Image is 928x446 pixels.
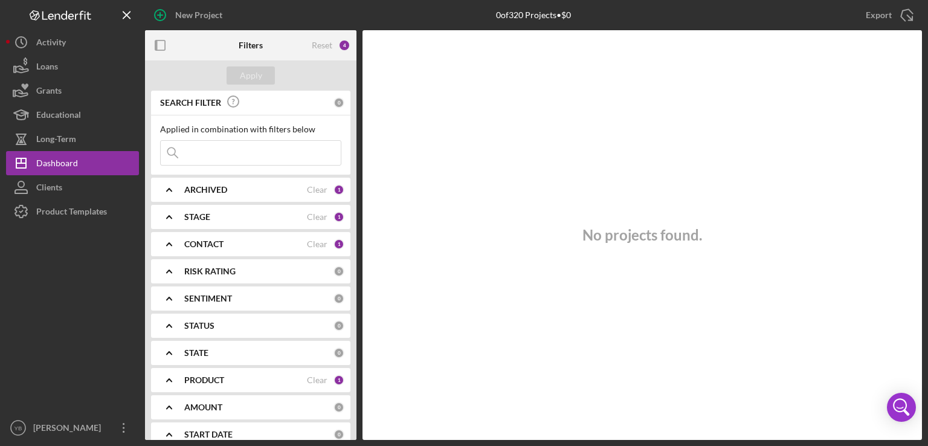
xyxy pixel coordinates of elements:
b: START DATE [184,430,233,439]
button: Clients [6,175,139,199]
div: 1 [333,212,344,222]
div: 0 [333,293,344,304]
button: YB[PERSON_NAME] [6,416,139,440]
button: Grants [6,79,139,103]
div: 0 [333,266,344,277]
div: 0 of 320 Projects • $0 [496,10,571,20]
div: Export [866,3,892,27]
div: New Project [175,3,222,27]
button: Dashboard [6,151,139,175]
div: Dashboard [36,151,78,178]
button: Product Templates [6,199,139,224]
div: 0 [333,402,344,413]
div: 1 [333,375,344,386]
button: Long-Term [6,127,139,151]
div: Apply [240,66,262,85]
button: New Project [145,3,234,27]
div: 0 [333,97,344,108]
h3: No projects found. [582,227,702,244]
div: Clear [307,239,327,249]
div: Clear [307,212,327,222]
div: Educational [36,103,81,130]
div: Long-Term [36,127,76,154]
div: Product Templates [36,199,107,227]
b: STATE [184,348,208,358]
b: RISK RATING [184,267,236,276]
div: Open Intercom Messenger [887,393,916,422]
button: Loans [6,54,139,79]
text: YB [14,425,22,431]
b: ARCHIVED [184,185,227,195]
div: [PERSON_NAME] [30,416,109,443]
button: Activity [6,30,139,54]
b: AMOUNT [184,402,222,412]
button: Apply [227,66,275,85]
b: SEARCH FILTER [160,98,221,108]
div: Clear [307,375,327,385]
div: 0 [333,429,344,440]
div: 4 [338,39,350,51]
b: STAGE [184,212,210,222]
div: Activity [36,30,66,57]
div: Reset [312,40,332,50]
button: Export [854,3,922,27]
div: Clients [36,175,62,202]
div: 0 [333,347,344,358]
div: Clear [307,185,327,195]
div: 0 [333,320,344,331]
b: CONTACT [184,239,224,249]
b: SENTIMENT [184,294,232,303]
b: Filters [239,40,263,50]
div: 1 [333,239,344,250]
b: STATUS [184,321,214,331]
div: Grants [36,79,62,106]
div: Loans [36,54,58,82]
div: Applied in combination with filters below [160,124,341,134]
b: PRODUCT [184,375,224,385]
button: Educational [6,103,139,127]
div: 1 [333,184,344,195]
